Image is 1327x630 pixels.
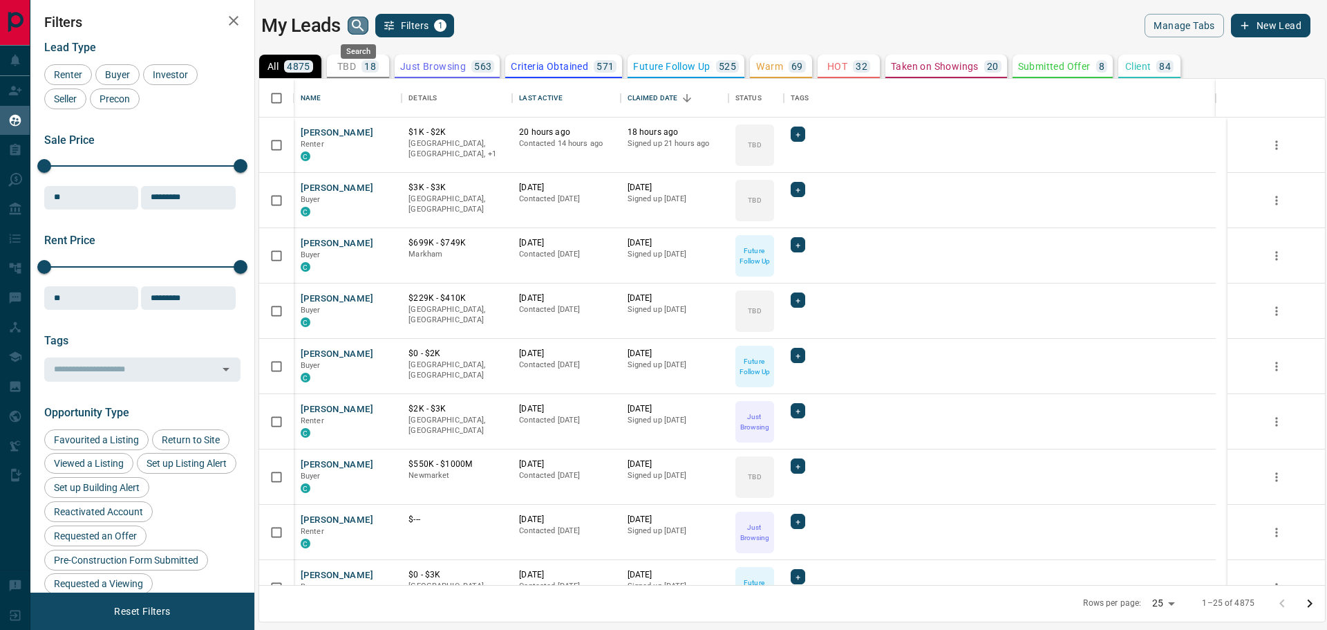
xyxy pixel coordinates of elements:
[301,79,321,118] div: Name
[408,458,505,470] p: $550K - $1000M
[1266,411,1287,432] button: more
[49,530,142,541] span: Requested an Offer
[1083,597,1141,609] p: Rows per page:
[408,470,505,481] p: Newmarket
[796,570,800,584] span: +
[1145,14,1223,37] button: Manage Tabs
[512,79,620,118] div: Last Active
[1266,190,1287,211] button: more
[791,293,805,308] div: +
[1266,135,1287,156] button: more
[791,569,805,584] div: +
[519,514,613,526] p: [DATE]
[519,127,613,138] p: 20 hours ago
[408,304,505,326] p: [GEOGRAPHIC_DATA], [GEOGRAPHIC_DATA]
[49,555,203,566] span: Pre-Construction Form Submitted
[791,458,805,474] div: +
[49,458,129,469] span: Viewed a Listing
[301,207,310,216] div: condos.ca
[301,361,321,370] span: Buyer
[408,194,505,215] p: [GEOGRAPHIC_DATA], [GEOGRAPHIC_DATA]
[796,459,800,473] span: +
[301,569,373,582] button: [PERSON_NAME]
[400,62,466,71] p: Just Browsing
[49,578,148,589] span: Requested a Viewing
[628,360,722,371] p: Signed up [DATE]
[49,69,87,80] span: Renter
[261,15,341,37] h1: My Leads
[796,349,800,362] span: +
[748,472,761,482] p: TBD
[796,238,800,252] span: +
[301,306,321,315] span: Buyer
[628,79,678,118] div: Claimed Date
[737,577,773,598] p: Future Follow Up
[375,14,455,37] button: Filters1
[796,183,800,196] span: +
[294,79,402,118] div: Name
[519,581,613,592] p: Contacted [DATE]
[628,194,722,205] p: Signed up [DATE]
[301,527,324,536] span: Renter
[301,403,373,416] button: [PERSON_NAME]
[137,453,236,474] div: Set up Listing Alert
[301,250,321,259] span: Buyer
[737,411,773,432] p: Just Browsing
[44,334,68,347] span: Tags
[1266,301,1287,322] button: more
[408,79,437,118] div: Details
[628,470,722,481] p: Signed up [DATE]
[301,416,324,425] span: Renter
[408,403,505,415] p: $2K - $3K
[301,483,310,493] div: condos.ca
[628,293,722,304] p: [DATE]
[301,317,310,327] div: condos.ca
[301,428,310,438] div: condos.ca
[402,79,512,118] div: Details
[628,182,722,194] p: [DATE]
[628,458,722,470] p: [DATE]
[519,304,613,315] p: Contacted [DATE]
[337,62,356,71] p: TBD
[756,62,783,71] p: Warm
[44,477,149,498] div: Set up Building Alert
[1296,590,1324,618] button: Go to next page
[737,245,773,266] p: Future Follow Up
[216,360,236,379] button: Open
[628,348,722,360] p: [DATE]
[519,458,613,470] p: [DATE]
[301,293,373,306] button: [PERSON_NAME]
[1159,62,1171,71] p: 84
[728,79,784,118] div: Status
[628,403,722,415] p: [DATE]
[364,62,376,71] p: 18
[796,404,800,418] span: +
[287,62,310,71] p: 4875
[44,453,133,474] div: Viewed a Listing
[95,64,140,85] div: Buyer
[301,373,310,382] div: condos.ca
[301,195,321,204] span: Buyer
[301,237,373,250] button: [PERSON_NAME]
[157,434,225,445] span: Return to Site
[301,458,373,472] button: [PERSON_NAME]
[628,526,722,537] p: Signed up [DATE]
[44,526,147,546] div: Requested an Offer
[408,127,505,138] p: $1K - $2K
[628,415,722,426] p: Signed up [DATE]
[719,62,736,71] p: 525
[1099,62,1104,71] p: 8
[301,151,310,161] div: condos.ca
[519,293,613,304] p: [DATE]
[1266,245,1287,266] button: more
[408,348,505,360] p: $0 - $2K
[408,415,505,436] p: [GEOGRAPHIC_DATA], [GEOGRAPHIC_DATA]
[633,62,710,71] p: Future Follow Up
[95,93,135,104] span: Precon
[142,458,232,469] span: Set up Listing Alert
[519,348,613,360] p: [DATE]
[519,79,562,118] div: Last Active
[1266,522,1287,543] button: more
[748,140,761,150] p: TBD
[596,62,614,71] p: 571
